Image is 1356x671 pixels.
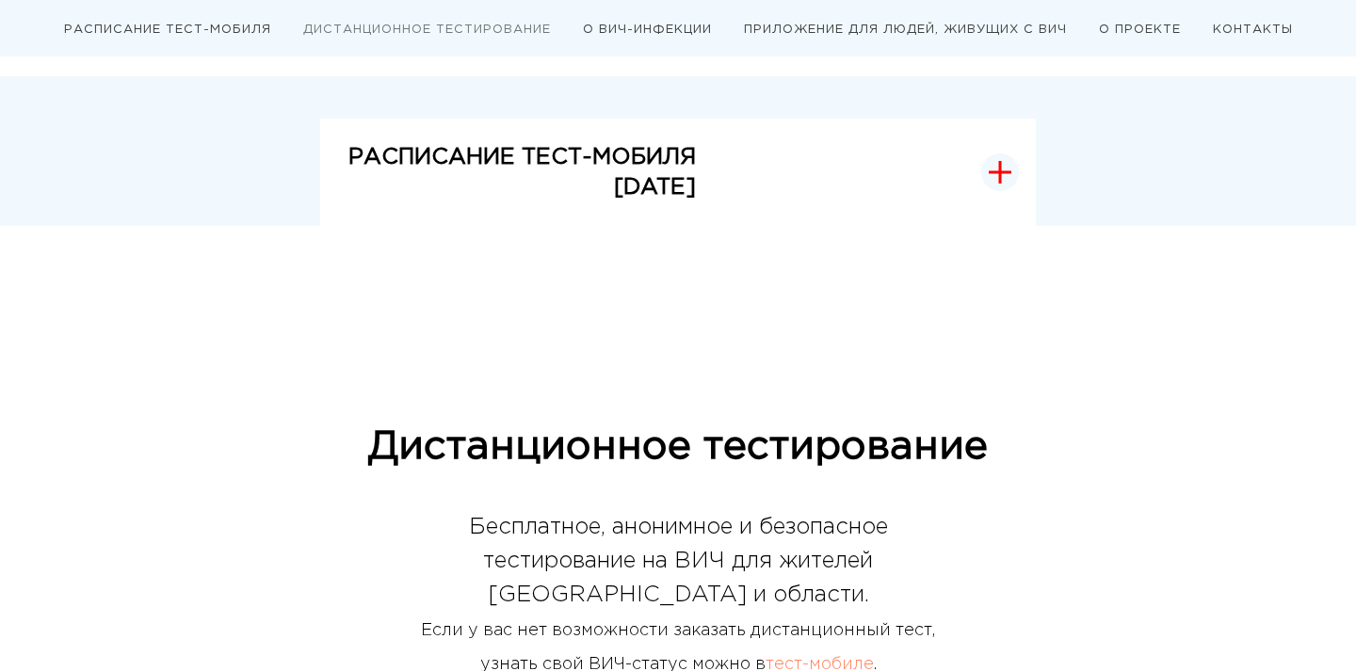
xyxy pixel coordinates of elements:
[744,24,1067,35] a: ПРИЛОЖЕНИЕ ДЛЯ ЛЮДЕЙ, ЖИВУЩИХ С ВИЧ
[368,429,988,465] span: Дистанционное тестирование
[348,172,696,202] p: [DATE]
[303,24,551,35] a: ДИСТАНЦИОННОЕ ТЕСТИРОВАНИЕ
[583,24,712,35] a: О ВИЧ-ИНФЕКЦИИ
[64,24,271,35] a: РАСПИСАНИЕ ТЕСТ-МОБИЛЯ
[1213,24,1293,35] a: КОНТАКТЫ
[469,517,888,605] span: Бесплатное, анонимное и безопасное тестирование на ВИЧ для жителей [GEOGRAPHIC_DATA] и области.
[348,147,696,168] strong: РАСПИСАНИЕ ТЕСТ-МОБИЛЯ
[1099,24,1181,35] a: О ПРОЕКТЕ
[320,119,1036,227] button: РАСПИСАНИЕ ТЕСТ-МОБИЛЯ[DATE]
